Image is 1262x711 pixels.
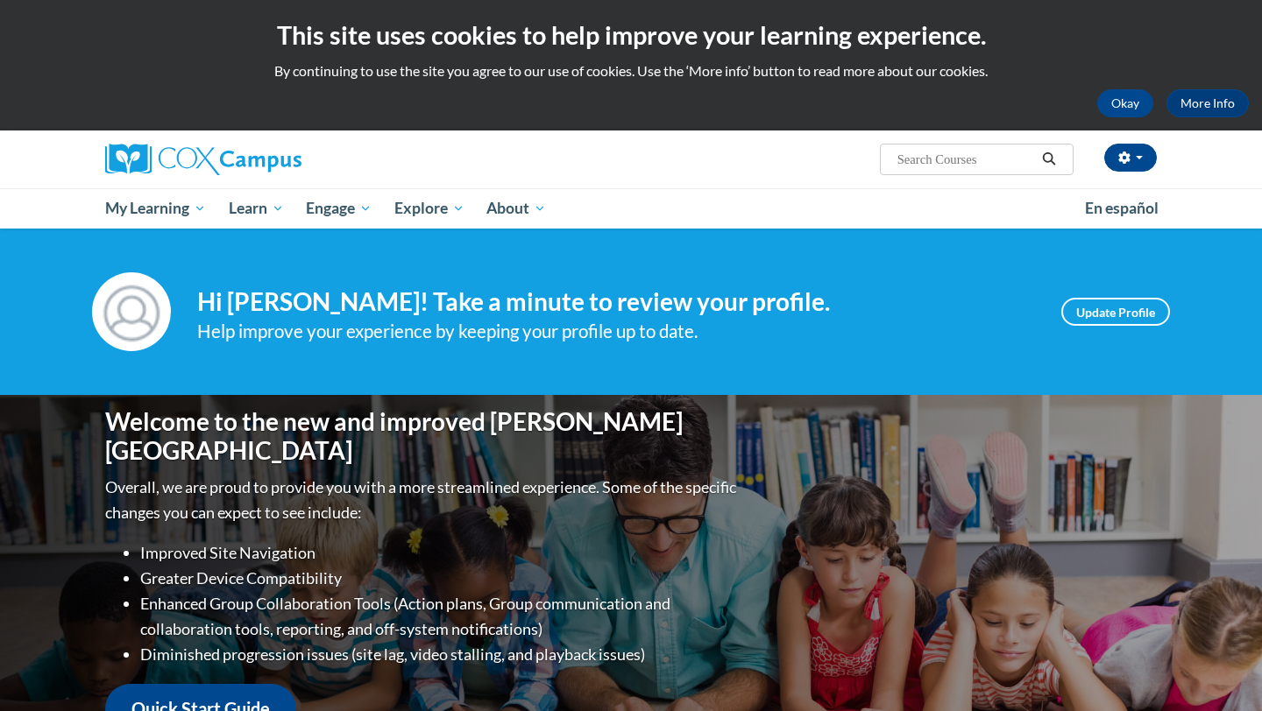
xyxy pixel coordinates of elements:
[476,188,558,229] a: About
[105,407,741,466] h1: Welcome to the new and improved [PERSON_NAME][GEOGRAPHIC_DATA]
[394,198,464,219] span: Explore
[1036,149,1062,170] button: Search
[105,475,741,525] p: Overall, we are proud to provide you with a more streamlined experience. Some of the specific cha...
[140,591,741,642] li: Enhanced Group Collaboration Tools (Action plans, Group communication and collaboration tools, re...
[896,149,1036,170] input: Search Courses
[105,198,206,219] span: My Learning
[140,642,741,667] li: Diminished progression issues (site lag, video stalling, and playback issues)
[1097,89,1153,117] button: Okay
[197,287,1035,317] h4: Hi [PERSON_NAME]! Take a minute to review your profile.
[1074,190,1170,227] a: En español
[1061,298,1170,326] a: Update Profile
[197,317,1035,346] div: Help improve your experience by keeping your profile up to date.
[140,540,741,566] li: Improved Site Navigation
[92,272,171,351] img: Profile Image
[105,144,301,175] img: Cox Campus
[294,188,383,229] a: Engage
[383,188,476,229] a: Explore
[229,198,284,219] span: Learn
[105,144,438,175] a: Cox Campus
[486,198,546,219] span: About
[1192,641,1248,697] iframe: Button to launch messaging window
[140,566,741,591] li: Greater Device Compatibility
[79,188,1183,229] div: Main menu
[94,188,217,229] a: My Learning
[1166,89,1249,117] a: More Info
[1104,144,1157,172] button: Account Settings
[1085,199,1159,217] span: En español
[306,198,372,219] span: Engage
[13,61,1249,81] p: By continuing to use the site you agree to our use of cookies. Use the ‘More info’ button to read...
[13,18,1249,53] h2: This site uses cookies to help improve your learning experience.
[217,188,295,229] a: Learn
